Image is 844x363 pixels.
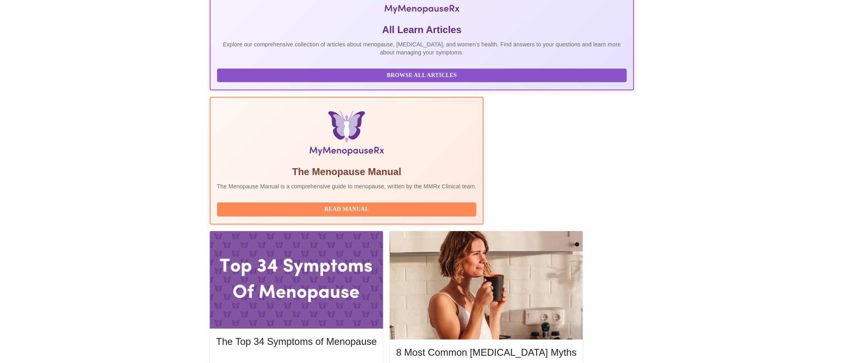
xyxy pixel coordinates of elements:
[258,111,435,159] img: Menopause Manual
[217,205,479,212] a: Read Manual
[217,23,627,36] h5: All Learn Articles
[216,335,377,348] h5: The Top 34 Symptoms of Menopause
[217,40,627,56] p: Explore our comprehensive collection of articles about menopause, [MEDICAL_DATA], and women's hea...
[396,346,577,359] h5: 8 Most Common [MEDICAL_DATA] Myths
[217,165,477,178] h5: The Menopause Manual
[217,69,627,83] button: Browse All Articles
[217,182,477,190] p: The Menopause Manual is a comprehensive guide to menopause, written by the MMRx Clinical team.
[217,202,477,217] button: Read Manual
[225,204,469,215] span: Read Manual
[217,71,629,78] a: Browse All Articles
[225,71,619,81] span: Browse All Articles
